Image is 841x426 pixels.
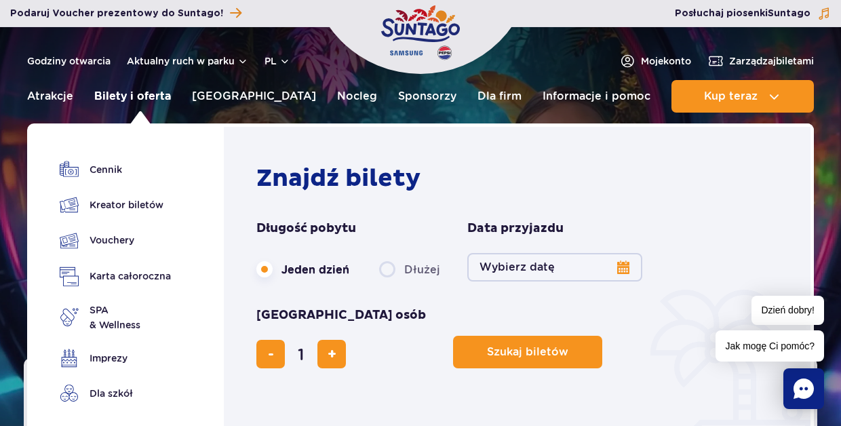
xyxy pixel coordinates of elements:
span: [GEOGRAPHIC_DATA] osób [256,307,426,324]
a: Dla firm [477,80,522,113]
a: Godziny otwarcia [27,54,111,68]
span: SPA & Wellness [90,303,140,332]
form: Planowanie wizyty w Park of Poland [256,220,785,368]
button: Wybierz datę [467,253,642,282]
a: Bilety i oferta [94,80,171,113]
a: Informacje i pomoc [543,80,650,113]
label: Jeden dzień [256,255,349,284]
label: Dłużej [379,255,440,284]
a: Dla szkół [60,384,171,403]
a: Cennik [60,160,171,179]
span: Długość pobytu [256,220,356,237]
a: Karta całoroczna [60,267,171,286]
span: Jak mogę Ci pomóc? [716,330,824,362]
a: Imprezy [60,349,171,368]
a: Mojekonto [619,53,691,69]
span: Data przyjazdu [467,220,564,237]
input: liczba biletów [285,338,317,370]
a: Nocleg [337,80,377,113]
button: pl [265,54,290,68]
a: Atrakcje [27,80,73,113]
a: Sponsorzy [398,80,456,113]
a: [GEOGRAPHIC_DATA] [192,80,316,113]
button: dodaj bilet [317,340,346,368]
a: SPA& Wellness [60,303,171,332]
a: Zarządzajbiletami [707,53,814,69]
span: Dzień dobry! [751,296,824,325]
div: Chat [783,368,824,409]
button: Aktualny ruch w parku [127,56,248,66]
span: Moje konto [641,54,691,68]
button: Kup teraz [671,80,814,113]
button: usuń bilet [256,340,285,368]
strong: Znajdź bilety [256,163,420,193]
button: Szukaj biletów [453,336,602,368]
a: Kreator biletów [60,195,171,214]
a: Vouchery [60,231,171,250]
span: Zarządzaj biletami [729,54,814,68]
span: Kup teraz [704,90,758,102]
span: Szukaj biletów [487,346,568,358]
